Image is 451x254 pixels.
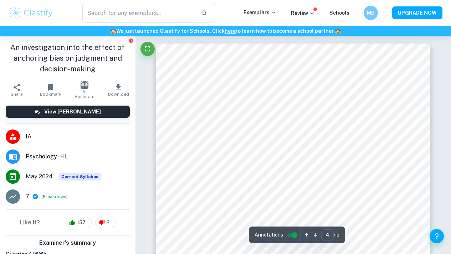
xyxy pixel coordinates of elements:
span: Current Syllabus [58,173,101,181]
p: Exemplars [244,9,277,16]
div: This exemplar is based on the current syllabus. Feel free to refer to it for inspiration/ideas wh... [58,173,101,181]
span: 🏫 [110,28,116,34]
span: 157 [73,219,89,226]
span: Bookmark [40,92,62,97]
button: Help and Feedback [430,229,444,243]
span: 🏫 [335,28,341,34]
span: Share [11,92,23,97]
button: View [PERSON_NAME] [6,106,130,118]
button: Report issue [129,38,134,43]
button: Bookmark [34,80,68,100]
span: 2 [103,219,113,226]
span: Annotations [255,231,283,239]
button: Download [102,80,135,100]
h6: MB [367,9,375,17]
h6: View [PERSON_NAME] [44,108,101,116]
img: AI Assistant [81,81,88,89]
span: / 18 [334,232,339,238]
div: 157 [66,217,92,228]
span: ( ) [41,193,68,200]
button: AI Assistant [68,80,102,100]
p: 7 [26,192,29,201]
button: UPGRADE NOW [392,6,442,19]
button: Fullscreen [140,42,155,56]
a: here [225,28,236,34]
p: Review [291,9,315,17]
h6: Examiner's summary [3,239,133,247]
input: Search for any exemplars... [82,3,195,23]
img: Clastify logo [9,6,54,20]
button: MB [364,6,378,20]
h6: Like it? [20,218,40,227]
h1: An investigation into the effect of anchoring bias on judgment and decision-making [6,42,130,74]
h6: We just launched Clastify for Schools. Click to learn how to become a school partner. [1,27,450,35]
div: 2 [95,217,116,228]
span: AI Assistant [72,89,97,99]
span: Psychology - HL [26,152,130,161]
span: May 2024 [26,172,53,181]
button: Breakdown [43,193,66,200]
span: Download [108,92,129,97]
a: Schools [329,10,349,16]
span: IA [26,132,130,141]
